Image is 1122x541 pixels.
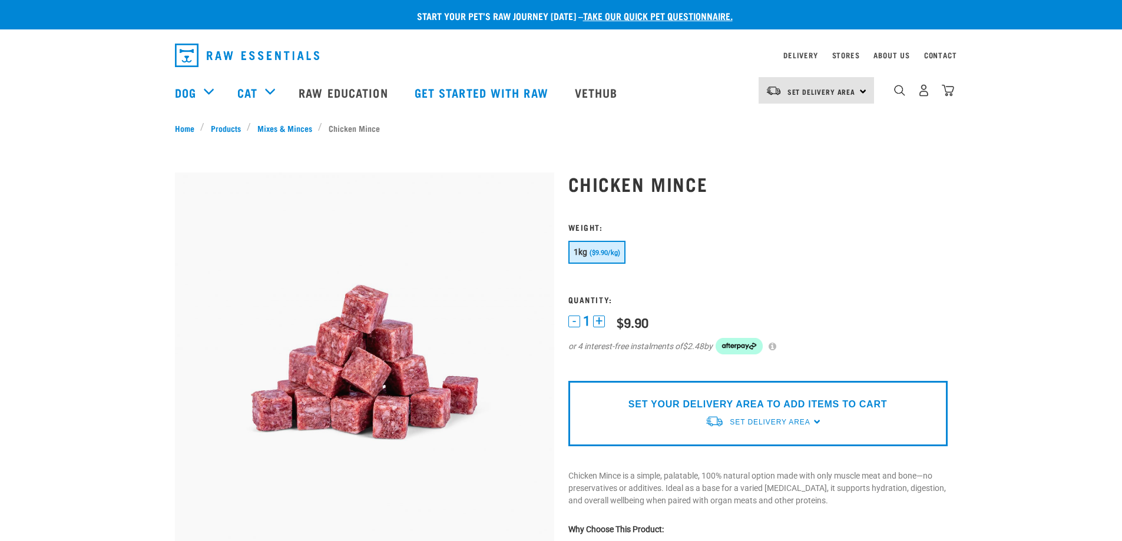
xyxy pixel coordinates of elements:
a: Dog [175,84,196,101]
span: 1 [583,315,590,327]
a: Delivery [783,53,817,57]
a: Vethub [563,69,633,116]
img: home-icon@2x.png [942,84,954,97]
img: Afterpay [716,338,763,354]
a: Contact [924,53,957,57]
a: Home [175,122,201,134]
img: home-icon-1@2x.png [894,85,905,96]
span: Set Delivery Area [730,418,810,426]
div: $9.90 [617,315,648,330]
button: - [568,316,580,327]
img: van-moving.png [766,85,782,96]
a: About Us [873,53,909,57]
a: take our quick pet questionnaire. [583,13,733,18]
h1: Chicken Mince [568,173,948,194]
nav: dropdown navigation [166,39,957,72]
h3: Weight: [568,223,948,231]
span: Set Delivery Area [787,89,856,94]
span: $2.48 [683,340,704,353]
button: + [593,316,605,327]
img: van-moving.png [705,415,724,427]
img: user.png [918,84,930,97]
a: Products [204,122,247,134]
div: or 4 interest-free instalments of by [568,338,948,354]
nav: breadcrumbs [175,122,948,134]
button: 1kg ($9.90/kg) [568,241,625,264]
span: 1kg [574,247,588,257]
h3: Quantity: [568,295,948,304]
a: Raw Education [287,69,402,116]
a: Get started with Raw [403,69,563,116]
a: Cat [237,84,257,101]
img: Raw Essentials Logo [175,44,319,67]
p: SET YOUR DELIVERY AREA TO ADD ITEMS TO CART [628,397,887,411]
a: Stores [832,53,860,57]
p: Chicken Mince is a simple, palatable, 100% natural option made with only muscle meat and bone—no ... [568,470,948,507]
span: ($9.90/kg) [590,249,620,257]
strong: Why Choose This Product: [568,525,664,534]
a: Mixes & Minces [251,122,318,134]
